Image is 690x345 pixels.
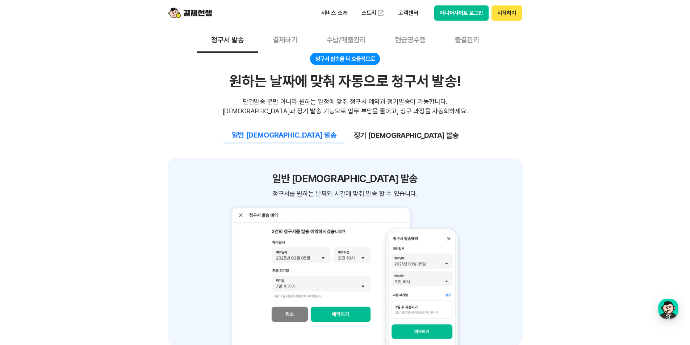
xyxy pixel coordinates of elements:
[356,6,390,20] a: 스토리
[393,7,423,20] p: 고객센터
[2,230,48,248] a: 홈
[229,72,460,90] div: 원하는 날짜에 맞춰 자동으로 청구서 발송!
[197,26,258,53] button: 청구서 발송
[312,26,380,53] button: 수납/매출관리
[66,241,75,247] span: 대화
[345,128,467,143] button: 정기 [DEMOGRAPHIC_DATA] 발송
[492,5,522,21] button: 시작하기
[377,9,384,17] img: 외부 도메인 오픈
[223,127,345,143] button: 일반 [DEMOGRAPHIC_DATA] 발송
[23,240,27,246] span: 홈
[112,240,121,246] span: 설정
[310,52,380,65] div: 청구서 발송을 더 효율적으로
[316,7,353,20] p: 서비스 소개
[272,172,418,185] h3: 일반 [DEMOGRAPHIC_DATA] 발송
[48,230,93,248] a: 대화
[168,6,212,20] img: logo
[440,26,494,53] button: 출결관리
[258,26,312,53] button: 결제하기
[434,5,489,21] button: 매니저사이트 로그인
[222,97,468,116] div: 단건발송 뿐만 아니라 원하는 일정에 맞춰 청구서 예약과 정기발송이 가능합니다. [DEMOGRAPHIC_DATA]과 정기 발송 기능으로 업무 부담을 줄이고, 청구 과정을 자동화...
[380,26,440,53] button: 현금영수증
[93,230,139,248] a: 설정
[272,189,417,198] span: 청구서를 원하는 날짜와 시간에 맞춰 발송 할 수 있습니다.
